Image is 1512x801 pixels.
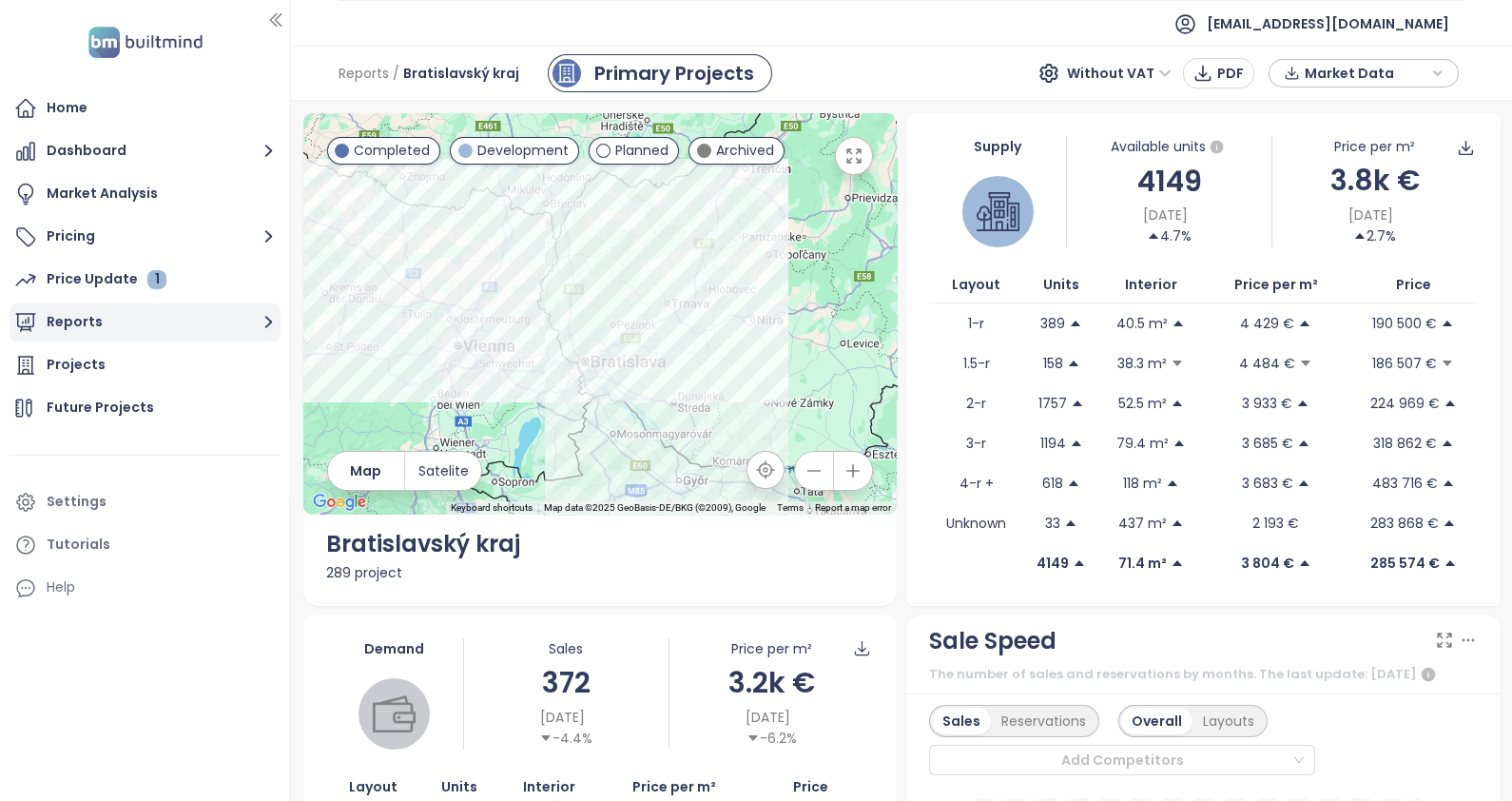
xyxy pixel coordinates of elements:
[1173,437,1186,450] span: caret-up
[1192,708,1265,734] div: Layouts
[47,490,107,514] div: Settings
[1239,353,1295,374] p: 4 484 €
[929,663,1478,686] div: The number of sales and reservations by months. The last update: [DATE]
[1070,437,1083,450] span: caret-up
[1298,557,1311,570] span: caret-up
[1296,397,1309,410] span: caret-up
[326,562,875,583] div: 289 project
[10,132,281,170] button: Dashboard
[1118,513,1167,534] p: 437 m²
[47,267,166,291] div: Price Update
[1067,136,1271,159] div: Available units
[1349,266,1478,303] th: Price
[10,261,281,299] a: Price Update 1
[544,502,766,513] span: Map data ©2025 GeoBasis-DE/BKG (©2009), Google
[10,389,281,427] a: Future Projects
[1353,225,1396,246] div: 2.7%
[1042,473,1063,494] p: 618
[1117,353,1167,374] p: 38.3 m²
[10,346,281,384] a: Projects
[932,708,991,734] div: Sales
[1116,313,1168,334] p: 40.5 m²
[1207,1,1449,47] span: [EMAIL_ADDRESS][DOMAIN_NAME]
[1116,433,1169,454] p: 79.4 m²
[1171,397,1184,410] span: caret-up
[1067,159,1271,204] div: 4149
[1242,433,1293,454] p: 3 685 €
[1171,557,1184,570] span: caret-up
[929,383,1023,423] td: 2-r
[10,303,281,342] button: Reports
[1441,317,1454,330] span: caret-up
[1147,225,1192,246] div: 4.7%
[1172,317,1185,330] span: caret-up
[326,526,875,562] div: Bratislavský kraj
[418,460,469,481] span: Satelite
[991,708,1096,734] div: Reservations
[47,182,158,205] div: Market Analysis
[1045,513,1060,534] p: 33
[929,463,1023,503] td: 4-r +
[1272,158,1477,203] div: 3.8k €
[1067,357,1080,370] span: caret-up
[308,490,371,515] img: Google
[1279,59,1448,88] div: button
[1252,513,1299,534] p: 2 193 €
[1241,553,1294,574] p: 3 804 €
[746,707,790,728] span: [DATE]
[929,136,1066,157] div: Supply
[669,660,874,705] div: 3.2k €
[1444,557,1457,570] span: caret-up
[594,59,754,88] div: Primary Projects
[1147,229,1160,243] span: caret-up
[47,353,106,377] div: Projects
[1040,433,1066,454] p: 1194
[354,140,430,161] span: Completed
[1298,317,1311,330] span: caret-up
[1099,266,1202,303] th: Interior
[405,452,481,490] button: Satelite
[977,190,1019,233] img: house
[1242,473,1293,494] p: 3 683 €
[47,396,154,420] div: Future Projects
[1118,553,1167,574] p: 71.4 m²
[10,218,281,256] button: Pricing
[929,423,1023,463] td: 3-r
[308,490,371,515] a: Open this area in Google Maps (opens a new window)
[615,140,669,161] span: Planned
[1242,393,1292,414] p: 3 933 €
[10,569,281,607] div: Help
[1202,266,1348,303] th: Price per m²
[147,270,166,289] div: 1
[1040,313,1065,334] p: 389
[929,623,1056,659] div: Sale Speed
[1123,473,1162,494] p: 118 m²
[1372,353,1437,374] p: 186 507 €
[10,89,281,127] a: Home
[1334,136,1415,157] div: Price per m²
[1370,553,1440,574] p: 285 574 €
[350,460,381,481] span: Map
[451,501,533,515] button: Keyboard shortcuts
[1023,266,1099,303] th: Units
[1443,517,1456,530] span: caret-up
[83,23,208,62] img: logo
[1441,437,1454,450] span: caret-up
[1073,557,1086,570] span: caret-up
[1043,353,1063,374] p: 158
[1441,357,1454,370] span: caret-down
[716,140,774,161] span: Archived
[326,638,463,659] div: Demand
[1442,477,1455,490] span: caret-up
[1348,205,1393,225] span: [DATE]
[1171,357,1184,370] span: caret-down
[339,56,389,90] span: Reports
[393,56,399,90] span: /
[1183,58,1254,88] button: PDF
[1071,397,1084,410] span: caret-up
[539,728,592,749] div: -4.4%
[1353,229,1367,243] span: caret-up
[1064,517,1077,530] span: caret-up
[929,503,1023,543] td: Unknown
[929,343,1023,383] td: 1.5-r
